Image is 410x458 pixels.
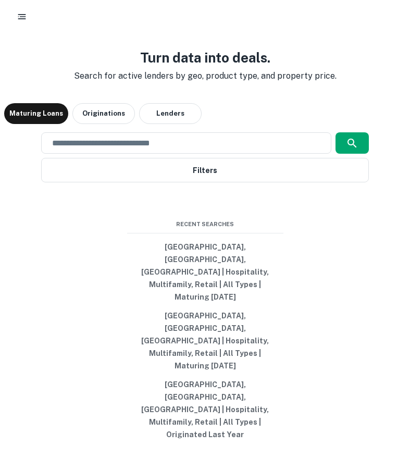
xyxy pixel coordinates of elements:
button: Filters [41,158,369,182]
button: [GEOGRAPHIC_DATA], [GEOGRAPHIC_DATA], [GEOGRAPHIC_DATA] | Hospitality, Multifamily, Retail | All ... [127,306,283,375]
button: Originations [72,103,135,124]
span: Recent Searches [127,220,283,229]
button: [GEOGRAPHIC_DATA], [GEOGRAPHIC_DATA], [GEOGRAPHIC_DATA] | Hospitality, Multifamily, Retail | All ... [127,375,283,444]
button: Maturing Loans [4,103,68,124]
h3: Turn data into deals. [66,47,345,68]
p: Search for active lenders by geo, product type, and property price. [66,70,345,82]
button: Lenders [139,103,202,124]
iframe: Chat Widget [358,375,410,425]
button: [GEOGRAPHIC_DATA], [GEOGRAPHIC_DATA], [GEOGRAPHIC_DATA] | Hospitality, Multifamily, Retail | All ... [127,238,283,306]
